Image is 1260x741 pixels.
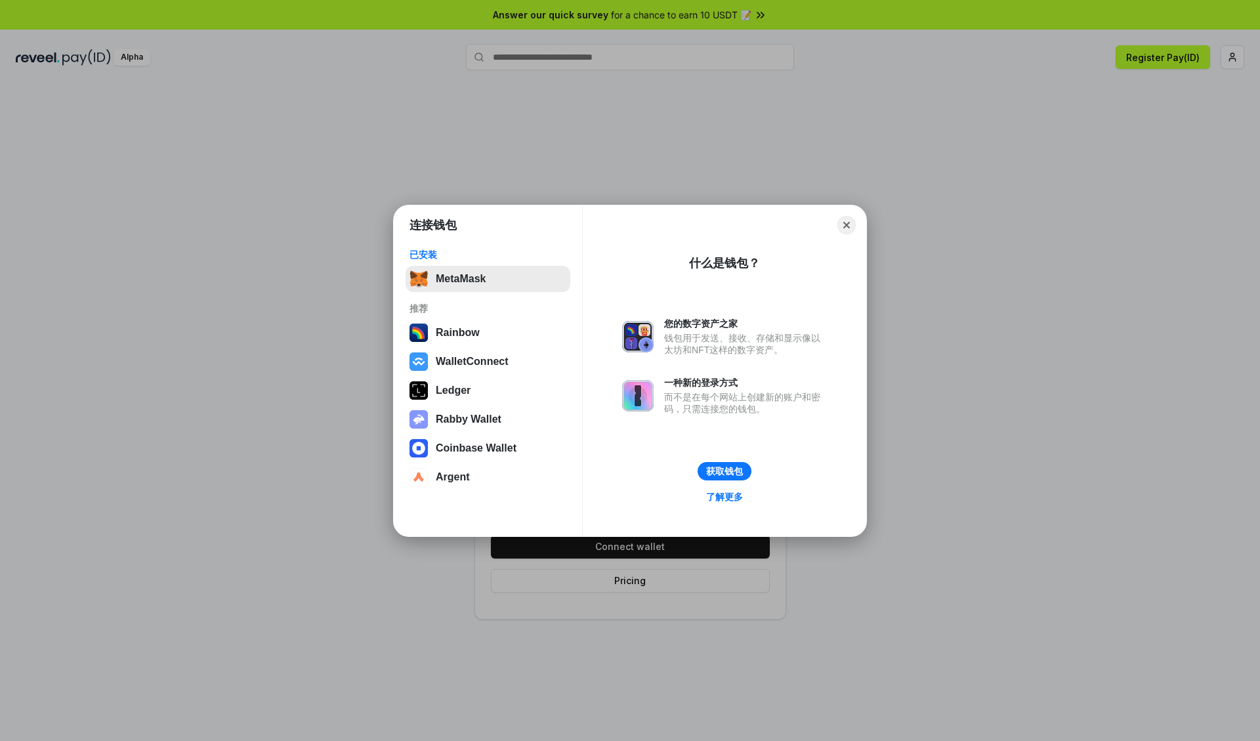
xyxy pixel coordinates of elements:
[409,352,428,371] img: svg+xml,%3Csvg%20width%3D%2228%22%20height%3D%2228%22%20viewBox%3D%220%200%2028%2028%22%20fill%3D...
[436,413,501,425] div: Rabby Wallet
[436,442,516,454] div: Coinbase Wallet
[406,349,570,375] button: WalletConnect
[436,327,480,339] div: Rainbow
[622,380,654,412] img: svg+xml,%3Csvg%20xmlns%3D%22http%3A%2F%2Fwww.w3.org%2F2000%2Fsvg%22%20fill%3D%22none%22%20viewBox...
[698,462,751,480] button: 获取钱包
[406,377,570,404] button: Ledger
[406,320,570,346] button: Rainbow
[409,381,428,400] img: svg+xml,%3Csvg%20xmlns%3D%22http%3A%2F%2Fwww.w3.org%2F2000%2Fsvg%22%20width%3D%2228%22%20height%3...
[664,377,827,389] div: 一种新的登录方式
[406,464,570,490] button: Argent
[622,321,654,352] img: svg+xml,%3Csvg%20xmlns%3D%22http%3A%2F%2Fwww.w3.org%2F2000%2Fsvg%22%20fill%3D%22none%22%20viewBox...
[698,488,751,505] a: 了解更多
[837,216,856,234] button: Close
[436,471,470,483] div: Argent
[406,406,570,433] button: Rabby Wallet
[406,435,570,461] button: Coinbase Wallet
[409,303,566,314] div: 推荐
[706,491,743,503] div: 了解更多
[409,324,428,342] img: svg+xml,%3Csvg%20width%3D%22120%22%20height%3D%22120%22%20viewBox%3D%220%200%20120%20120%22%20fil...
[436,385,471,396] div: Ledger
[664,318,827,329] div: 您的数字资产之家
[406,266,570,292] button: MetaMask
[409,410,428,429] img: svg+xml,%3Csvg%20xmlns%3D%22http%3A%2F%2Fwww.w3.org%2F2000%2Fsvg%22%20fill%3D%22none%22%20viewBox...
[409,217,457,233] h1: 连接钱包
[689,255,760,271] div: 什么是钱包？
[409,439,428,457] img: svg+xml,%3Csvg%20width%3D%2228%22%20height%3D%2228%22%20viewBox%3D%220%200%2028%2028%22%20fill%3D...
[706,465,743,477] div: 获取钱包
[409,270,428,288] img: svg+xml,%3Csvg%20fill%3D%22none%22%20height%3D%2233%22%20viewBox%3D%220%200%2035%2033%22%20width%...
[409,249,566,261] div: 已安装
[664,332,827,356] div: 钱包用于发送、接收、存储和显示像以太坊和NFT这样的数字资产。
[664,391,827,415] div: 而不是在每个网站上创建新的账户和密码，只需连接您的钱包。
[436,273,486,285] div: MetaMask
[409,468,428,486] img: svg+xml,%3Csvg%20width%3D%2228%22%20height%3D%2228%22%20viewBox%3D%220%200%2028%2028%22%20fill%3D...
[436,356,509,368] div: WalletConnect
